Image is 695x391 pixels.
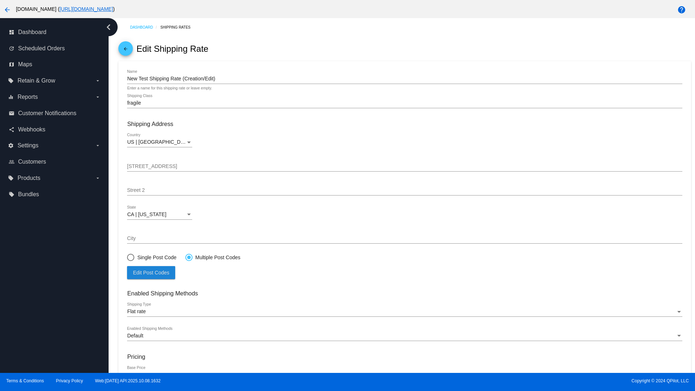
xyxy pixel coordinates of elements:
[9,29,14,35] i: dashboard
[6,378,44,383] a: Terms & Conditions
[133,270,169,276] span: Edit Post Codes
[127,290,682,297] h3: Enabled Shipping Methods
[9,156,101,168] a: people_outline Customers
[127,139,191,145] span: US | [GEOGRAPHIC_DATA]
[95,94,101,100] i: arrow_drop_down
[127,212,192,218] mat-select: State
[95,78,101,84] i: arrow_drop_down
[18,191,39,198] span: Bundles
[9,192,14,197] i: local_offer
[127,76,682,82] input: Name
[9,189,101,200] a: local_offer Bundles
[121,46,130,55] mat-icon: arrow_back
[127,308,146,314] span: Flat rate
[134,255,176,260] div: Single Post Code
[17,77,55,84] span: Retain & Grow
[18,61,32,68] span: Maps
[17,175,40,181] span: Products
[18,110,76,117] span: Customer Notifications
[136,44,208,54] h2: Edit Shipping Rate
[103,21,114,33] i: chevron_left
[8,175,14,181] i: local_offer
[9,43,101,54] a: update Scheduled Orders
[18,159,46,165] span: Customers
[8,94,14,100] i: equalizer
[95,143,101,148] i: arrow_drop_down
[9,124,101,135] a: share Webhooks
[127,188,682,193] input: Street 2
[16,6,115,12] span: [DOMAIN_NAME] ( )
[130,22,160,33] a: Dashboard
[17,142,38,149] span: Settings
[9,127,14,133] i: share
[8,78,14,84] i: local_offer
[9,110,14,116] i: email
[127,211,166,217] span: CA | [US_STATE]
[127,100,682,106] input: Shipping Class
[127,270,175,276] app-text-input-dialog: Post Codes List
[59,6,113,12] a: [URL][DOMAIN_NAME]
[127,372,682,378] input: Base Price
[677,5,686,14] mat-icon: help
[9,59,101,70] a: map Maps
[17,94,38,100] span: Reports
[95,175,101,181] i: arrow_drop_down
[95,378,161,383] a: Web:[DATE] API:2025.10.08.1632
[18,126,45,133] span: Webhooks
[18,45,65,52] span: Scheduled Orders
[127,139,192,145] mat-select: Country
[127,121,682,127] h3: Shipping Address
[56,378,83,383] a: Privacy Policy
[127,333,143,339] span: Default
[193,255,241,260] div: Multiple Post Codes
[9,46,14,51] i: update
[127,236,682,241] input: City
[8,143,14,148] i: settings
[127,353,682,360] h3: Pricing
[9,108,101,119] a: email Customer Notifications
[127,309,682,315] mat-select: Shipping Type
[9,62,14,67] i: map
[127,266,175,279] button: Edit Post Codes
[127,86,212,91] div: Enter a name for this shipping rate or leave empty.
[3,5,12,14] mat-icon: arrow_back
[18,29,46,35] span: Dashboard
[127,164,682,169] input: Street 1
[354,378,689,383] span: Copyright © 2024 QPilot, LLC
[9,26,101,38] a: dashboard Dashboard
[160,22,197,33] a: Shipping Rates
[9,159,14,165] i: people_outline
[127,333,682,339] mat-select: Enabled Shipping Methods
